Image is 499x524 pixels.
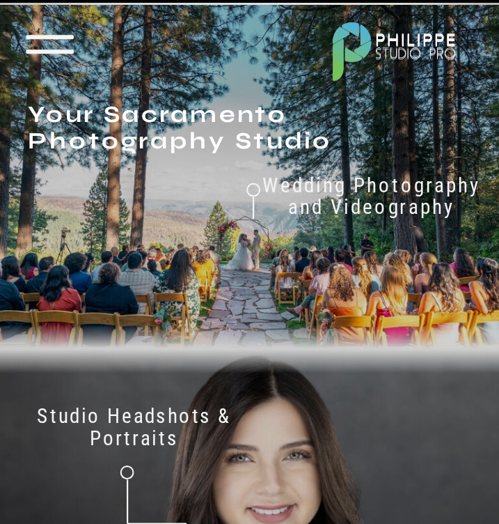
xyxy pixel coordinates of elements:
[255,175,486,256] a: Wedding Photography and Videography
[161,417,480,465] p: 70+ 5 Star reviews on Google & Yelp
[19,406,250,454] a: Studio Headshots & Portraits
[28,102,419,167] h1: Your Sacramento Photography Studio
